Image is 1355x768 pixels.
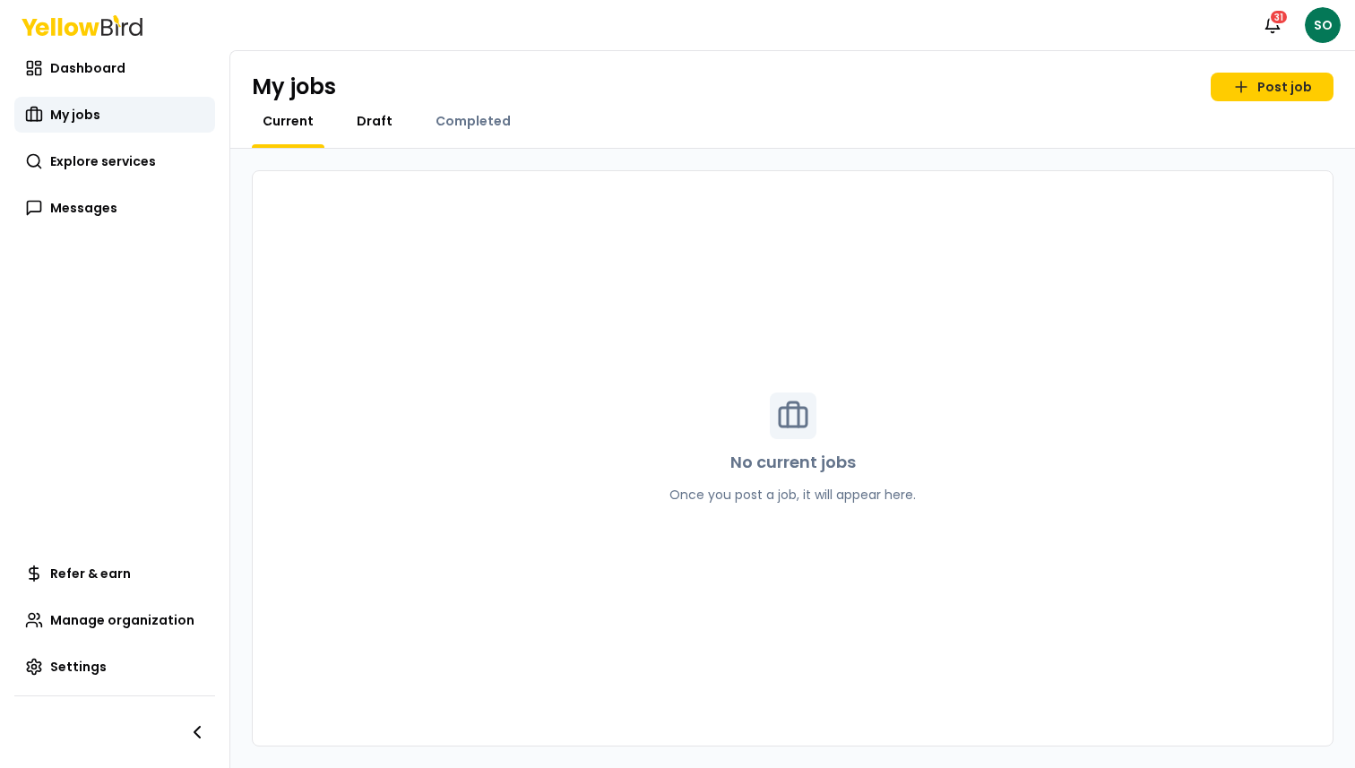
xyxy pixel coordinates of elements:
span: Settings [50,658,107,676]
p: Once you post a job, it will appear here. [669,486,916,504]
a: Completed [425,112,522,130]
span: Messages [50,199,117,217]
button: 31 [1255,7,1290,43]
span: Refer & earn [50,565,131,582]
a: Post job [1211,73,1333,101]
span: Explore services [50,152,156,170]
span: My jobs [50,106,100,124]
a: Draft [346,112,403,130]
a: Settings [14,649,215,685]
div: 31 [1269,9,1289,25]
a: My jobs [14,97,215,133]
span: Current [263,112,314,130]
h1: My jobs [252,73,336,101]
a: Refer & earn [14,556,215,591]
a: Explore services [14,143,215,179]
span: Manage organization [50,611,194,629]
a: Dashboard [14,50,215,86]
a: Messages [14,190,215,226]
p: No current jobs [730,450,856,475]
span: SO [1305,7,1341,43]
a: Manage organization [14,602,215,638]
span: Completed [436,112,511,130]
a: Current [252,112,324,130]
span: Draft [357,112,393,130]
span: Dashboard [50,59,125,77]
